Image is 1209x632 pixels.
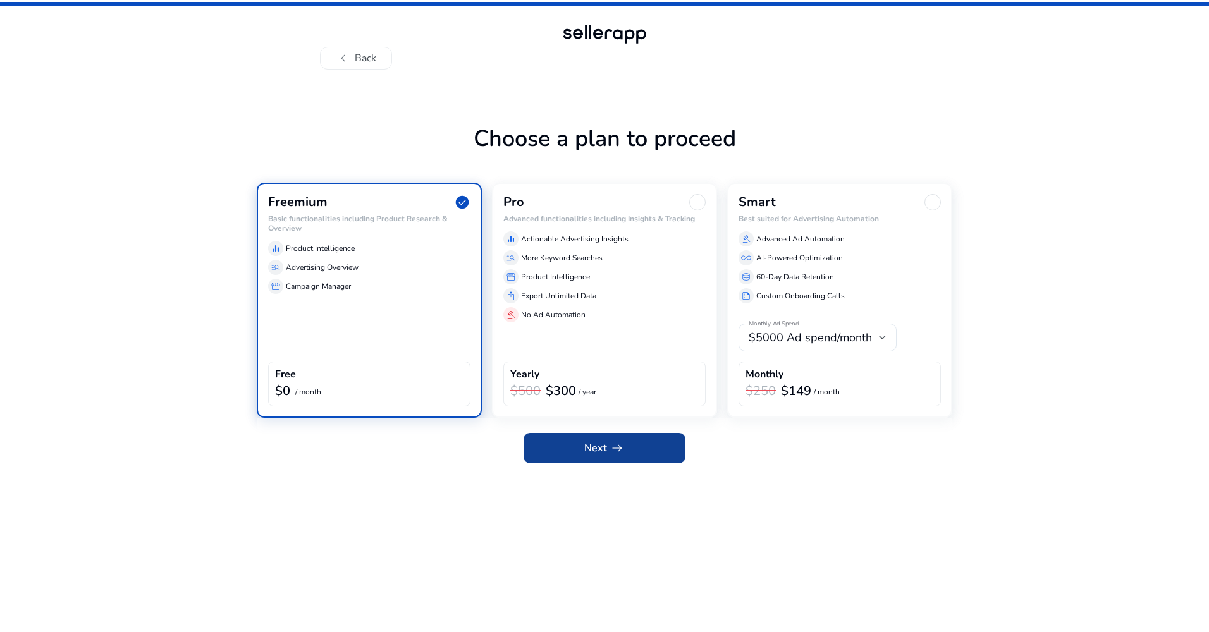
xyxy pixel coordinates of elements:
b: $149 [781,382,811,399]
h3: Pro [503,195,524,210]
span: manage_search [271,262,281,272]
p: / month [814,388,840,396]
button: chevron_leftBack [320,47,392,70]
span: gavel [741,234,751,244]
h4: Free [275,368,296,380]
p: 60-Day Data Retention [756,271,834,283]
p: Product Intelligence [521,271,590,283]
button: Nextarrow_right_alt [524,433,685,463]
h3: Smart [739,195,776,210]
p: Product Intelligence [286,243,355,254]
p: Advertising Overview [286,262,359,273]
h6: Best suited for Advertising Automation [739,214,941,223]
p: More Keyword Searches [521,252,603,264]
span: Next [584,441,625,456]
h3: $250 [746,384,776,399]
span: storefront [506,272,516,282]
span: $5000 Ad spend/month [749,330,872,345]
h6: Basic functionalities including Product Research & Overview [268,214,470,233]
span: manage_search [506,253,516,263]
span: all_inclusive [741,253,751,263]
span: storefront [271,281,281,291]
h6: Advanced functionalities including Insights & Tracking [503,214,706,223]
h4: Monthly [746,368,783,380]
span: equalizer [506,234,516,244]
span: check_circle [454,194,470,210]
p: Actionable Advertising Insights [521,233,629,245]
span: equalizer [271,243,281,253]
p: / month [295,388,321,396]
span: gavel [506,310,516,320]
h3: $500 [510,384,541,399]
h3: Freemium [268,195,328,210]
h4: Yearly [510,368,539,380]
p: Custom Onboarding Calls [756,290,845,301]
p: Campaign Manager [286,281,351,292]
span: arrow_right_alt [610,441,625,456]
b: $0 [275,382,290,399]
mat-label: Monthly Ad Spend [749,320,799,329]
p: / year [579,388,596,396]
span: chevron_left [336,51,351,66]
b: $300 [546,382,576,399]
p: No Ad Automation [521,309,586,320]
p: Advanced Ad Automation [756,233,845,245]
span: database [741,272,751,282]
span: summarize [741,291,751,301]
p: AI-Powered Optimization [756,252,843,264]
span: ios_share [506,291,516,301]
h1: Choose a plan to proceed [257,125,952,183]
p: Export Unlimited Data [521,290,596,301]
